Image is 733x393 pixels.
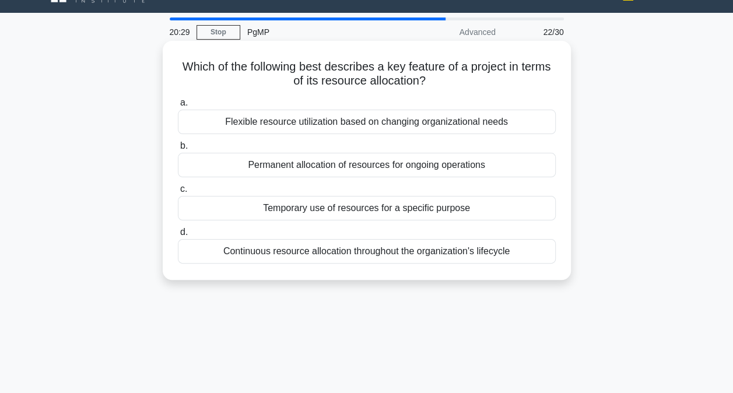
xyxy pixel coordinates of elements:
a: Stop [197,25,240,40]
div: Advanced [401,20,503,44]
span: b. [180,141,188,150]
div: 20:29 [163,20,197,44]
div: PgMP [240,20,401,44]
span: c. [180,184,187,194]
span: a. [180,97,188,107]
div: Temporary use of resources for a specific purpose [178,196,556,220]
div: Flexible resource utilization based on changing organizational needs [178,110,556,134]
div: 22/30 [503,20,571,44]
span: d. [180,227,188,237]
div: Continuous resource allocation throughout the organization's lifecycle [178,239,556,264]
h5: Which of the following best describes a key feature of a project in terms of its resource allocat... [177,59,557,89]
div: Permanent allocation of resources for ongoing operations [178,153,556,177]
